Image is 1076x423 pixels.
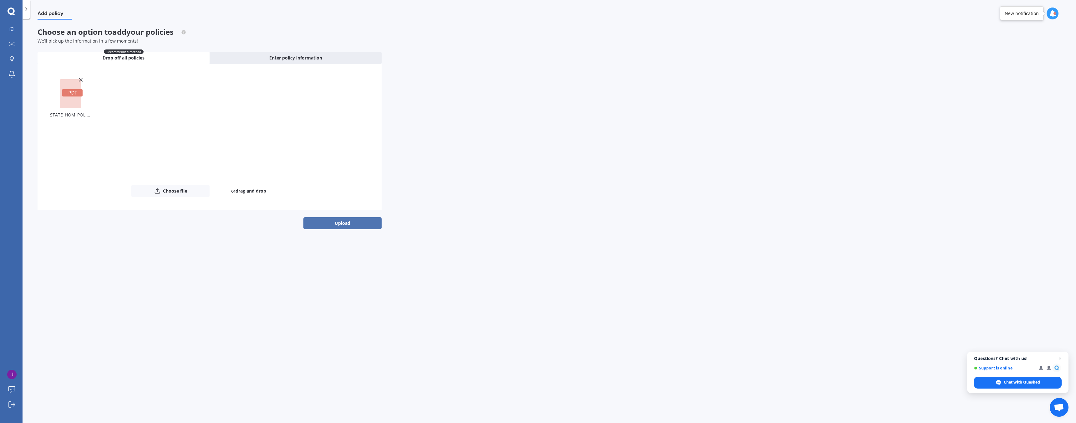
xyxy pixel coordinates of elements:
span: Enter policy information [269,55,322,61]
b: drag and drop [236,188,266,194]
span: to add your policies [104,27,174,37]
div: or [210,185,288,197]
span: Add policy [38,10,72,19]
div: STATE_HOM_POLICY_SCHEDULE_HOMS00402320_20241119143334623.pdf [50,111,92,119]
span: Chat with Quashed [1004,379,1040,385]
span: We’ll pick up the information in a few moments! [38,38,138,44]
button: Choose file [131,185,210,197]
a: Open chat [1050,398,1068,417]
span: Drop off all policies [103,55,145,61]
button: Upload [303,217,382,229]
span: Recommended method [104,49,144,54]
span: Support is online [974,366,1034,370]
div: New notification [1005,10,1039,17]
span: Chat with Quashed [974,377,1062,389]
span: Choose an option [38,27,186,37]
span: Questions? Chat with us! [974,356,1062,361]
img: ACg8ocKuDS4h3Wa4cmGDjW3QJuUN38lbQ6envzdPtLtoYu0dF7DI-g=s96-c [7,370,17,379]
